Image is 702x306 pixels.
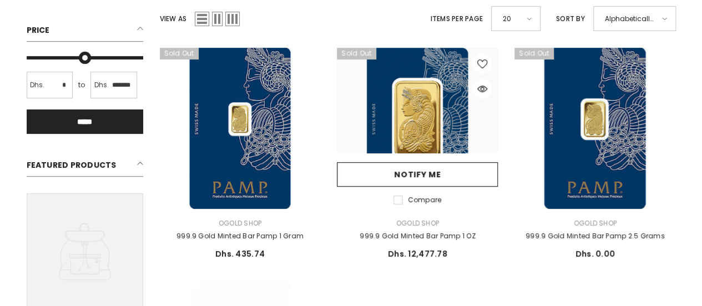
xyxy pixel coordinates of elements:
[337,48,376,59] span: Sold out
[160,13,187,25] label: View as
[215,248,265,259] span: Dhs. 435.74
[593,6,676,31] div: Alphabetically, A-Z
[160,48,321,209] a: 999.9 Gold Minted Bar Pamp 1 Gram
[514,48,675,209] a: 999.9 Gold Minted Bar Pamp 2.5 Grams
[574,218,617,228] a: Ogold Shop
[575,248,615,259] span: Dhs. 0.00
[75,79,88,91] span: to
[556,13,585,25] label: Sort by
[225,12,240,26] span: Grid 3
[388,248,447,259] span: Dhs. 12,477.78
[94,79,109,91] span: Dhs.
[408,195,442,204] span: Compare
[430,13,482,25] label: Items per page
[337,48,498,209] a: 999.9 Gold Minted Bar Pamp 1 OZ
[472,79,492,99] button: Quick View
[337,230,498,242] a: 999.9 Gold Minted Bar Pamp 1 OZ
[491,6,541,31] div: 20
[160,279,199,290] span: Sold out
[605,11,654,27] span: Alphabetically, A-Z
[219,218,261,228] a: Ogold Shop
[160,48,199,59] span: Sold out
[160,230,321,242] a: 999.9 Gold Minted Bar Pamp 1 Gram
[514,230,675,242] a: 999.9 Gold Minted Bar Pamp 2.5 Grams
[212,12,223,26] span: Grid 2
[503,11,519,27] span: 20
[27,156,143,177] h2: Featured Products
[195,12,209,26] span: List
[30,79,45,91] span: Dhs.
[337,162,498,187] a: Notify me
[396,218,439,228] a: Ogold Shop
[27,24,50,36] span: Price
[514,48,553,59] span: Sold out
